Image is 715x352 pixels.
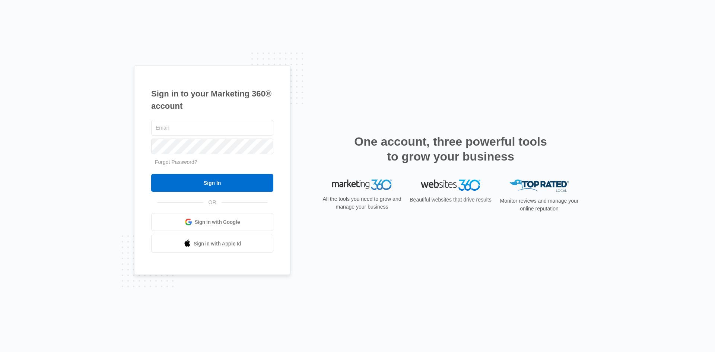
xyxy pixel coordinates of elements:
[352,134,549,164] h2: One account, three powerful tools to grow your business
[498,197,581,213] p: Monitor reviews and manage your online reputation
[151,88,273,112] h1: Sign in to your Marketing 360® account
[151,174,273,192] input: Sign In
[409,196,492,204] p: Beautiful websites that drive results
[151,120,273,136] input: Email
[509,180,569,192] img: Top Rated Local
[195,218,240,226] span: Sign in with Google
[421,180,480,190] img: Websites 360
[151,235,273,253] a: Sign in with Apple Id
[151,213,273,231] a: Sign in with Google
[155,159,197,165] a: Forgot Password?
[203,199,222,206] span: OR
[332,180,392,190] img: Marketing 360
[320,195,404,211] p: All the tools you need to grow and manage your business
[194,240,241,248] span: Sign in with Apple Id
